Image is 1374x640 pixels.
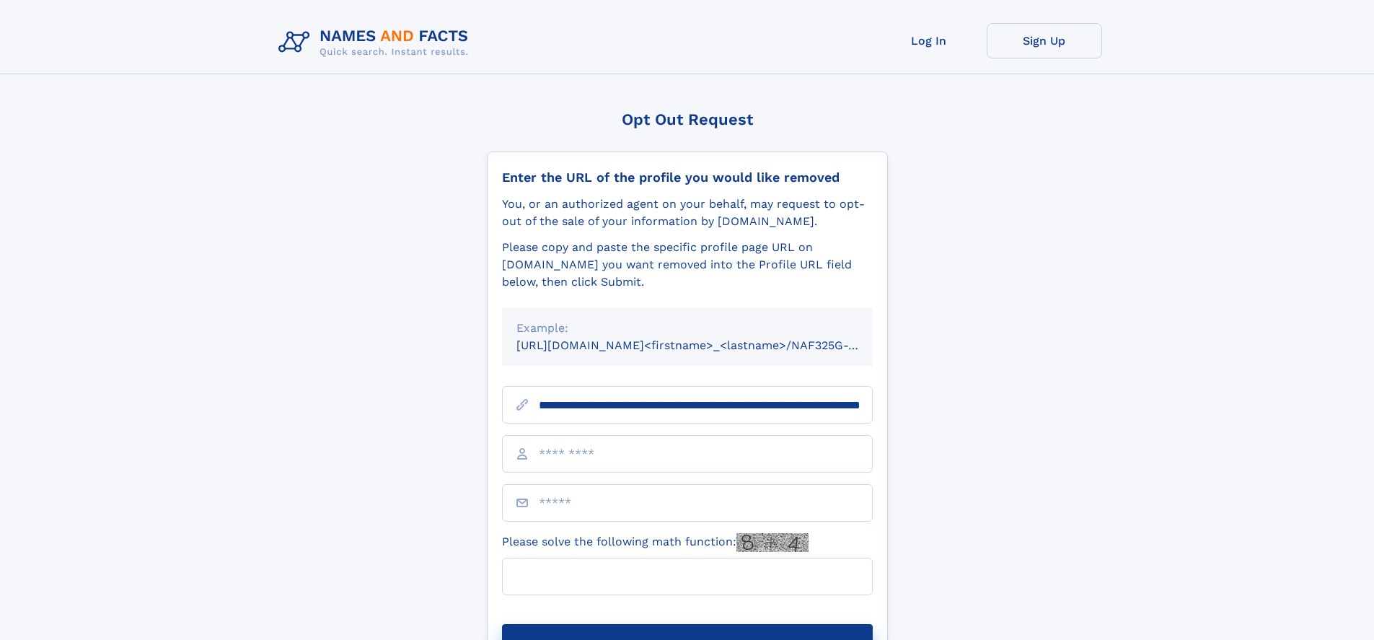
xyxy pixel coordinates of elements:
[502,196,873,230] div: You, or an authorized agent on your behalf, may request to opt-out of the sale of your informatio...
[516,320,858,337] div: Example:
[502,239,873,291] div: Please copy and paste the specific profile page URL on [DOMAIN_NAME] you want removed into the Pr...
[502,533,809,552] label: Please solve the following math function:
[871,23,987,58] a: Log In
[516,338,900,352] small: [URL][DOMAIN_NAME]<firstname>_<lastname>/NAF325G-xxxxxxxx
[987,23,1102,58] a: Sign Up
[487,110,888,128] div: Opt Out Request
[273,23,480,62] img: Logo Names and Facts
[502,170,873,185] div: Enter the URL of the profile you would like removed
